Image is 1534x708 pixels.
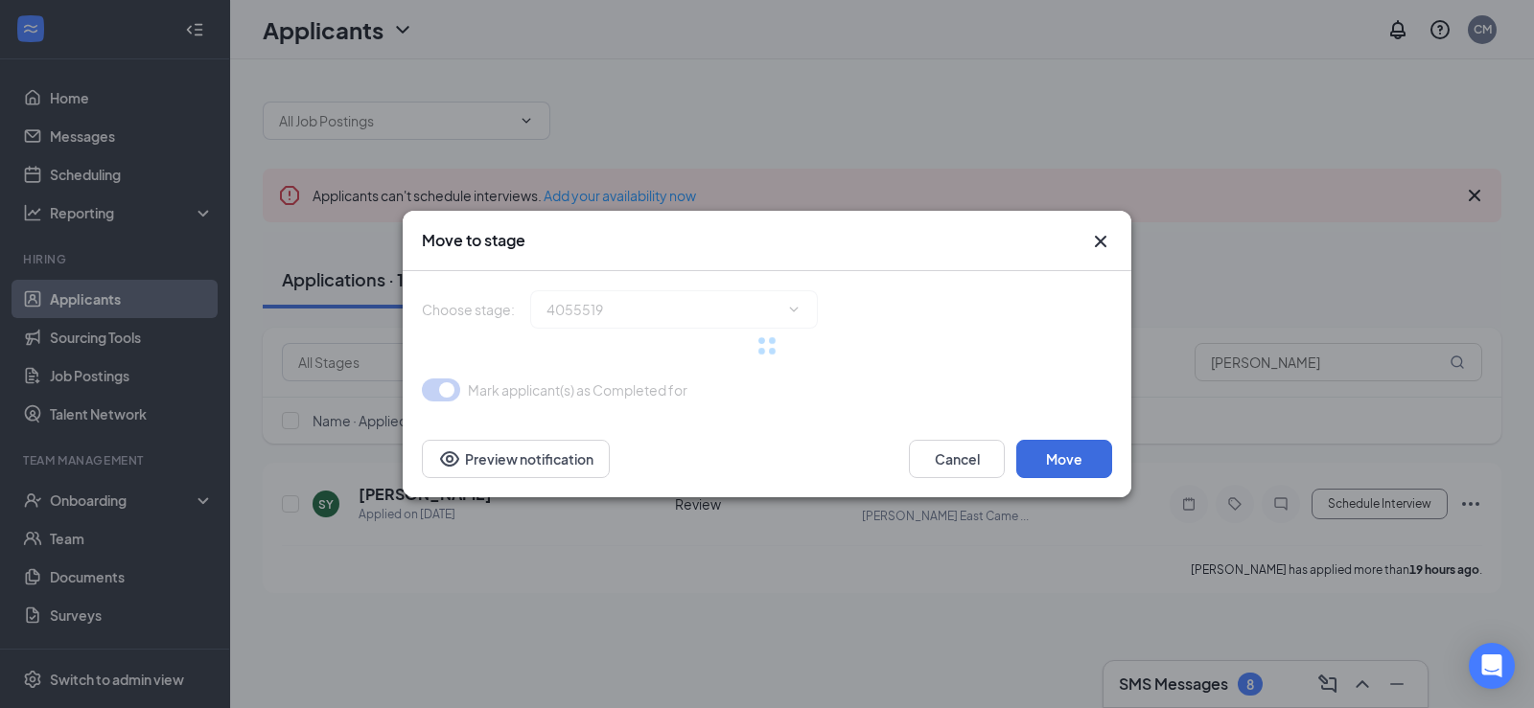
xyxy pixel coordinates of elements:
h3: Move to stage [422,230,525,251]
svg: Cross [1089,230,1112,253]
button: Preview notificationEye [422,440,610,478]
div: Open Intercom Messenger [1469,643,1515,689]
button: Cancel [909,440,1005,478]
button: Move [1016,440,1112,478]
svg: Eye [438,447,461,470]
button: Close [1089,230,1112,253]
